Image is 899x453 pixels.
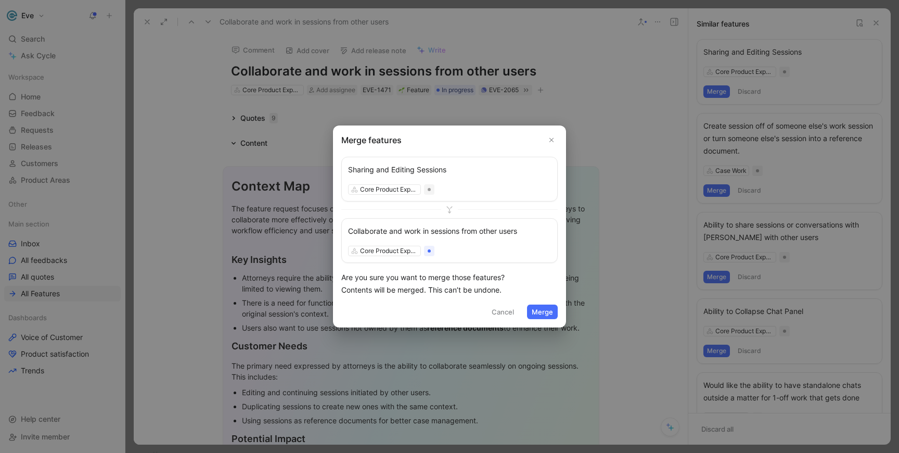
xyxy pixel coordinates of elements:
button: Cancel [487,305,519,319]
button: Close [545,134,558,146]
div: Sharing and Editing Sessions [348,163,551,176]
button: Merge [527,305,558,319]
div: Collaborate and work in sessions from other users [348,225,551,237]
div: Are you sure you want to merge those features? Contents will be merged. This can’t be undone. [341,271,558,296]
h2: Merge features [341,134,558,146]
